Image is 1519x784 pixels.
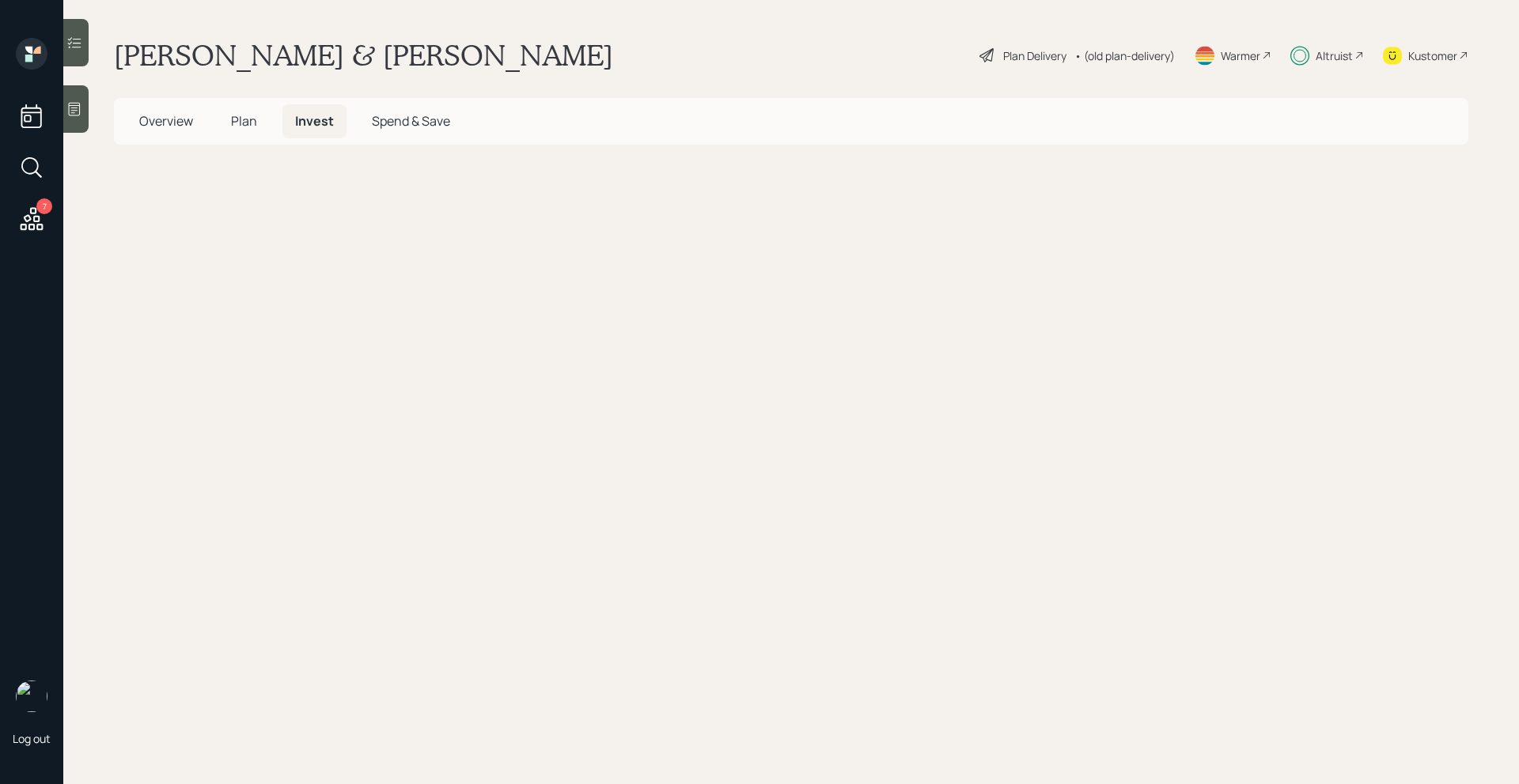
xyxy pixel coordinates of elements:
[1074,47,1175,64] div: • (old plan-delivery)
[114,38,613,73] h1: [PERSON_NAME] & [PERSON_NAME]
[231,112,257,130] span: Plan
[372,112,450,130] span: Spend & Save
[1316,47,1353,64] div: Altruist
[1221,47,1260,64] div: Warmer
[13,731,51,746] div: Log out
[16,680,47,712] img: michael-russo-headshot.png
[295,112,334,130] span: Invest
[1408,47,1457,64] div: Kustomer
[36,198,52,214] div: 7
[1003,47,1066,64] div: Plan Delivery
[139,112,193,130] span: Overview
